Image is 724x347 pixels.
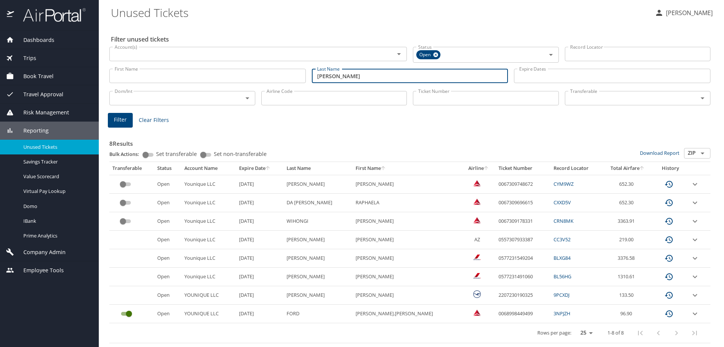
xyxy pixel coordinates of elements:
[473,253,481,261] img: Air France
[551,162,603,175] th: Record Locator
[236,162,284,175] th: Expire Date
[14,126,49,135] span: Reporting
[109,162,710,343] table: custom pagination table
[394,49,404,59] button: Open
[353,249,462,268] td: [PERSON_NAME]
[690,180,699,189] button: expand row
[154,162,181,175] th: Status
[554,291,569,298] a: 9PCXDJ
[602,249,653,268] td: 3376.58
[284,162,353,175] th: Last Name
[602,268,653,286] td: 1310.61
[154,268,181,286] td: Open
[697,148,708,159] button: Open
[284,231,353,249] td: [PERSON_NAME]
[15,8,86,22] img: airportal-logo.png
[181,231,236,249] td: Younique LLC
[14,266,64,275] span: Employee Tools
[284,175,353,193] td: [PERSON_NAME]
[495,268,550,286] td: 0577231491060
[236,231,284,249] td: [DATE]
[554,273,571,280] a: BL56HG
[214,151,267,157] span: Set non-transferable
[236,175,284,193] td: [DATE]
[236,286,284,305] td: [DATE]
[23,217,90,225] span: IBank
[690,217,699,226] button: expand row
[537,330,571,335] p: Rows per page:
[554,180,574,187] a: CYM9WZ
[181,212,236,231] td: Younique LLC
[242,93,253,103] button: Open
[236,268,284,286] td: [DATE]
[690,272,699,281] button: expand row
[495,175,550,193] td: 0067309748672
[353,231,462,249] td: [PERSON_NAME]
[495,286,550,305] td: 2207230190325
[697,93,708,103] button: Open
[574,327,595,339] select: rows per page
[14,36,54,44] span: Dashboards
[554,310,570,317] a: 3NPJZH
[664,8,713,17] p: [PERSON_NAME]
[495,194,550,212] td: 0067309696615
[154,175,181,193] td: Open
[284,194,353,212] td: DA [PERSON_NAME]
[484,166,489,171] button: sort
[690,235,699,244] button: expand row
[236,249,284,268] td: [DATE]
[14,72,54,80] span: Book Travel
[495,249,550,268] td: 0577231549204
[23,173,90,180] span: Value Scorecard
[473,309,481,316] img: Delta Airlines
[181,175,236,193] td: Younique LLC
[690,291,699,300] button: expand row
[546,49,556,60] button: Open
[607,330,624,335] p: 1-8 of 8
[109,151,145,157] p: Bulk Actions:
[236,212,284,231] td: [DATE]
[284,212,353,231] td: WIHONGI
[136,113,172,127] button: Clear Filters
[462,162,496,175] th: Airline
[554,217,574,224] a: CRN8MK
[108,113,133,128] button: Filter
[602,231,653,249] td: 219.00
[602,286,653,305] td: 133.50
[23,203,90,210] span: Domo
[23,188,90,195] span: Virtual Pay Lookup
[23,143,90,151] span: Unused Tickets
[416,50,440,59] div: Open
[640,166,645,171] button: sort
[109,135,710,148] h3: 8 Results
[111,33,712,45] h2: Filter unused tickets
[495,305,550,323] td: 0068998449499
[154,305,181,323] td: Open
[236,194,284,212] td: [DATE]
[554,199,571,206] a: CXXD5V
[602,212,653,231] td: 3363.91
[473,216,481,224] img: Delta Airlines
[640,150,680,156] a: Download Report
[353,175,462,193] td: [PERSON_NAME]
[653,162,687,175] th: History
[23,158,90,165] span: Savings Tracker
[181,249,236,268] td: Younique LLC
[690,309,699,318] button: expand row
[554,236,571,243] a: CC3V52
[112,165,151,172] div: Transferable
[602,175,653,193] td: 652.30
[554,254,571,261] a: BLXG84
[495,162,550,175] th: Ticket Number
[652,6,716,20] button: [PERSON_NAME]
[154,231,181,249] td: Open
[353,268,462,286] td: [PERSON_NAME]
[473,198,481,205] img: Delta Airlines
[181,194,236,212] td: Younique LLC
[181,286,236,305] td: YOUNIQUE LLC
[353,286,462,305] td: [PERSON_NAME]
[353,162,462,175] th: First Name
[602,305,653,323] td: 96.90
[181,162,236,175] th: Account Name
[23,232,90,239] span: Prime Analytics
